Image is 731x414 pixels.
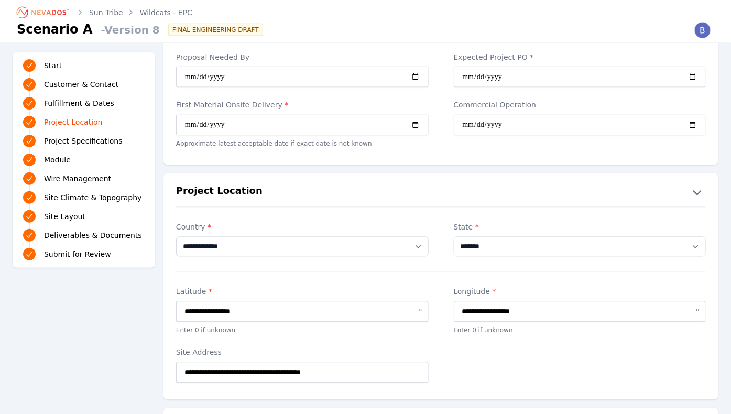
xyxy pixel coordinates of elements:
span: Site Layout [44,211,85,222]
p: Approximate latest acceptable date if exact date is not known [176,140,429,148]
span: Customer & Contact [44,79,118,90]
p: Enter 0 if unknown [176,326,429,335]
label: State [454,222,706,233]
span: Deliverables & Documents [44,230,142,241]
a: Wildcats - EPC [140,7,192,18]
nav: Breadcrumb [17,4,192,21]
label: Commercial Operation [454,100,706,111]
label: Longitude [454,287,706,297]
label: First Material Onsite Delivery [176,100,429,111]
span: Site Climate & Topography [44,192,141,203]
label: Expected Project PO [454,52,706,62]
span: Wire Management [44,173,111,184]
label: Latitude [176,287,429,297]
img: Brittanie Jackson [694,22,711,39]
label: Proposal Needed By [176,52,429,62]
span: Project Location [44,117,103,127]
label: Country [176,222,429,233]
nav: Progress [23,58,145,262]
h1: Scenario A [17,21,93,38]
label: Site Address [176,347,429,358]
span: Fulfillment & Dates [44,98,114,108]
div: FINAL ENGINEERING DRAFT [168,24,263,36]
span: Module [44,155,71,165]
h2: Project Location [176,184,263,201]
p: Enter 0 if unknown [454,326,706,335]
span: Submit for Review [44,249,111,259]
span: - Version 8 [97,23,160,37]
span: Project Specifications [44,136,123,146]
a: Sun Tribe [89,7,123,18]
span: Start [44,60,62,71]
button: Project Location [163,184,718,201]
